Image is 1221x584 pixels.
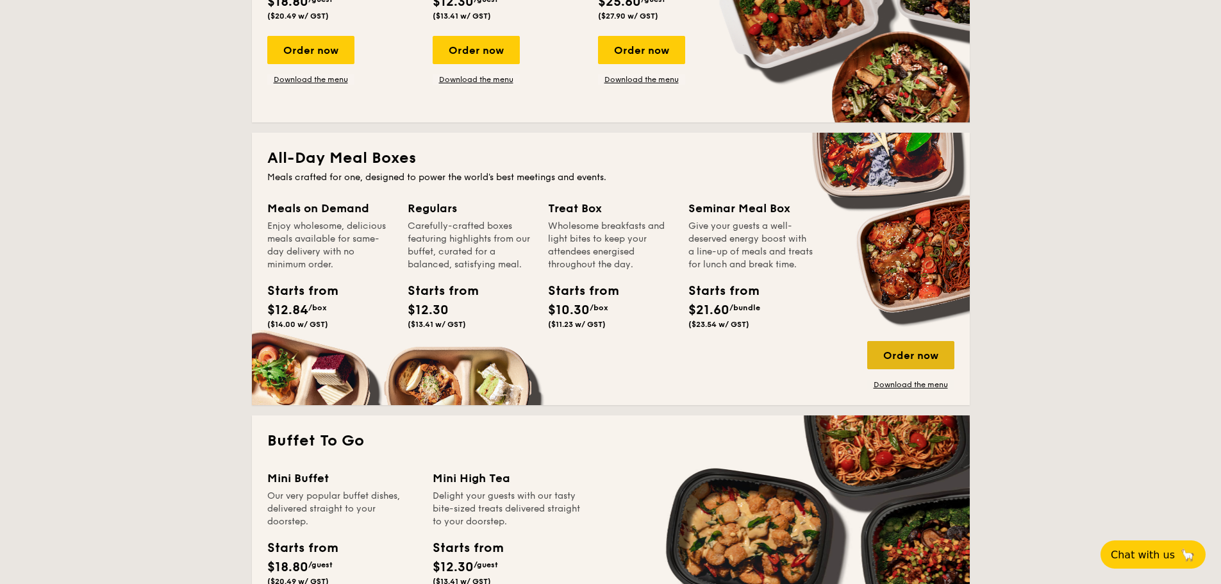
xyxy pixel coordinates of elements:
button: Chat with us🦙 [1101,540,1206,569]
div: Starts from [267,281,325,301]
div: Starts from [408,281,465,301]
div: Delight your guests with our tasty bite-sized treats delivered straight to your doorstep. [433,490,583,528]
div: Carefully-crafted boxes featuring highlights from our buffet, curated for a balanced, satisfying ... [408,220,533,271]
div: Meals on Demand [267,199,392,217]
span: /guest [308,560,333,569]
span: Chat with us [1111,549,1175,561]
a: Download the menu [433,74,520,85]
a: Download the menu [867,380,954,390]
div: Wholesome breakfasts and light bites to keep your attendees energised throughout the day. [548,220,673,271]
span: $12.30 [433,560,474,575]
span: ($23.54 w/ GST) [688,320,749,329]
div: Order now [598,36,685,64]
h2: Buffet To Go [267,431,954,451]
span: /box [590,303,608,312]
span: ($14.00 w/ GST) [267,320,328,329]
div: Starts from [688,281,746,301]
span: ($11.23 w/ GST) [548,320,606,329]
div: Our very popular buffet dishes, delivered straight to your doorstep. [267,490,417,528]
div: Starts from [267,538,337,558]
span: ($27.90 w/ GST) [598,12,658,21]
span: /guest [474,560,498,569]
span: $18.80 [267,560,308,575]
span: $10.30 [548,303,590,318]
div: Give your guests a well-deserved energy boost with a line-up of meals and treats for lunch and br... [688,220,813,271]
div: Treat Box [548,199,673,217]
a: Download the menu [267,74,354,85]
span: $12.30 [408,303,449,318]
span: ($13.41 w/ GST) [408,320,466,329]
div: Starts from [433,538,503,558]
div: Meals crafted for one, designed to power the world's best meetings and events. [267,171,954,184]
div: Enjoy wholesome, delicious meals available for same-day delivery with no minimum order. [267,220,392,271]
div: Regulars [408,199,533,217]
h2: All-Day Meal Boxes [267,148,954,169]
div: Seminar Meal Box [688,199,813,217]
span: ($13.41 w/ GST) [433,12,491,21]
span: ($20.49 w/ GST) [267,12,329,21]
span: $21.60 [688,303,729,318]
span: 🦙 [1180,547,1195,562]
span: /box [308,303,327,312]
div: Starts from [548,281,606,301]
div: Mini High Tea [433,469,583,487]
div: Order now [267,36,354,64]
div: Mini Buffet [267,469,417,487]
a: Download the menu [598,74,685,85]
div: Order now [867,341,954,369]
span: $12.84 [267,303,308,318]
span: /bundle [729,303,760,312]
div: Order now [433,36,520,64]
